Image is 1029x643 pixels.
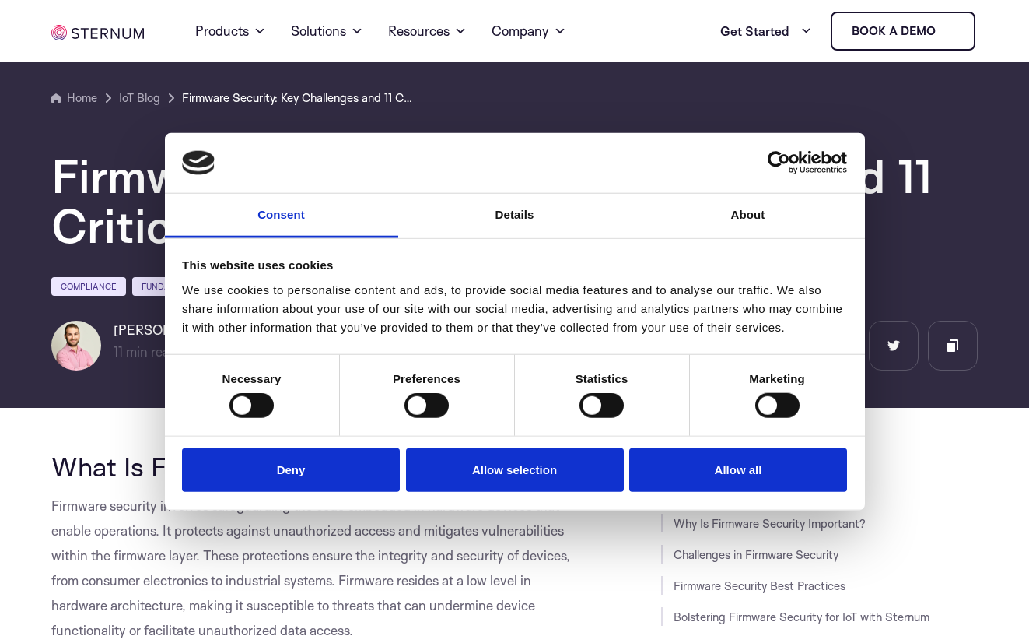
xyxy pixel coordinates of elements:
button: Allow all [629,448,847,492]
a: Usercentrics Cookiebot - opens in a new window [711,151,847,174]
strong: Necessary [222,372,282,385]
strong: Statistics [576,372,628,385]
img: Lian Granot [51,321,101,371]
a: About [632,194,865,238]
h6: [PERSON_NAME] [114,321,231,339]
div: This website uses cookies [182,256,847,275]
a: Book a demo [831,12,975,51]
a: Resources [388,3,467,59]
a: Firmware Security: Key Challenges and 11 Critical Best Practices [182,89,415,107]
a: Fundamentals [132,277,219,296]
a: Products [195,3,266,59]
span: What Is Firmware Security? [51,450,379,483]
span: Firmware security involves safeguarding the code embedded in hardware devices that enable operati... [51,497,570,638]
a: Firmware Security Best Practices [674,578,845,593]
a: Company [492,3,566,59]
img: sternum iot [942,25,954,37]
div: We use cookies to personalise content and ads, to provide social media features and to analyse ou... [182,281,847,337]
a: Details [398,194,632,238]
a: Compliance [51,277,126,296]
h1: Firmware Security: Key Challenges and 11 Critical Best Practices [51,151,978,251]
a: Home [51,89,97,107]
span: 11 [114,343,123,360]
a: Challenges in Firmware Security [674,547,838,562]
img: sternum iot [51,25,144,40]
img: logo [182,150,215,175]
a: Bolstering Firmware Security for IoT with Sternum [674,610,929,624]
a: Consent [165,194,398,238]
a: IoT Blog [119,89,160,107]
button: Deny [182,448,400,492]
a: Why Is Firmware Security Important? [674,516,866,531]
strong: Marketing [749,372,805,385]
a: Get Started [720,16,812,47]
a: Solutions [291,3,363,59]
button: Allow selection [406,448,624,492]
span: min read | [114,343,184,360]
strong: Preferences [393,372,460,385]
